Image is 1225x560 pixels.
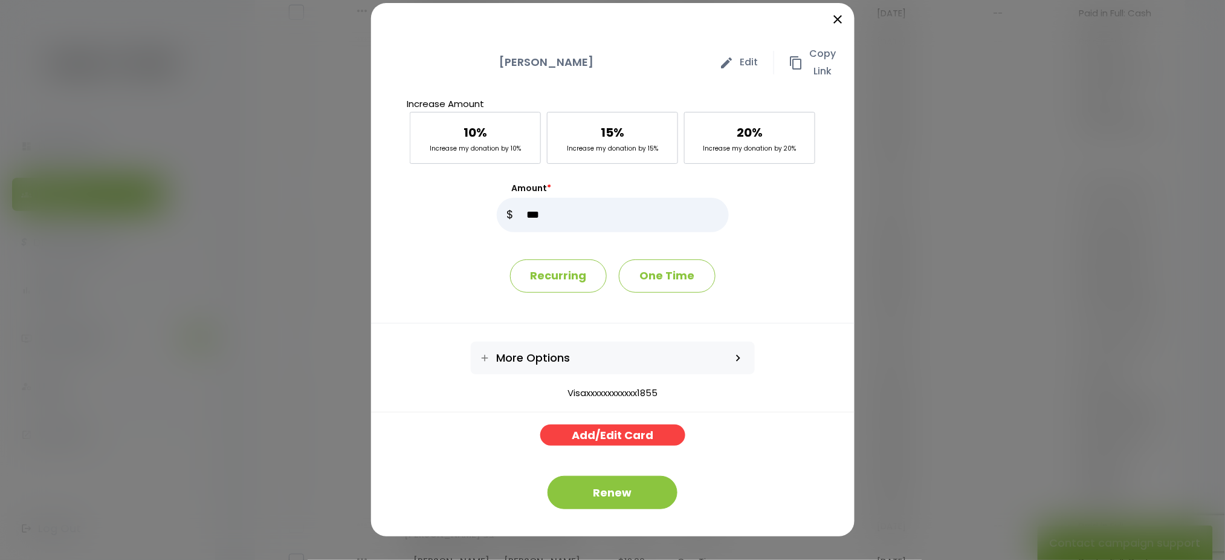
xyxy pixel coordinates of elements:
[540,425,685,446] a: Add/Edit Card
[497,182,729,195] label: Amount
[789,56,804,70] span: content_copy
[430,143,521,154] p: Increase my donation by 10%
[720,56,734,70] span: edit
[601,122,624,143] p: 15%
[371,386,855,400] option: Visaxxxxxxxxxxxx1855
[480,353,491,363] i: add
[740,54,758,71] span: Edit
[705,51,774,74] a: edit Edit
[810,45,836,80] span: Copy Link
[471,342,722,374] a: More Options
[389,54,705,71] p: [PERSON_NAME]
[737,122,763,143] p: 20%
[703,143,797,154] p: Increase my donation by 20%
[497,198,524,232] p: $
[732,351,745,365] i: keyboard_arrow_right
[510,259,607,293] p: Recurring
[831,12,845,27] i: close
[548,476,677,509] button: Renew
[567,143,658,154] p: Increase my donation by 15%
[464,122,487,143] p: 10%
[619,259,716,293] p: One Time
[407,96,818,112] p: Increase Amount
